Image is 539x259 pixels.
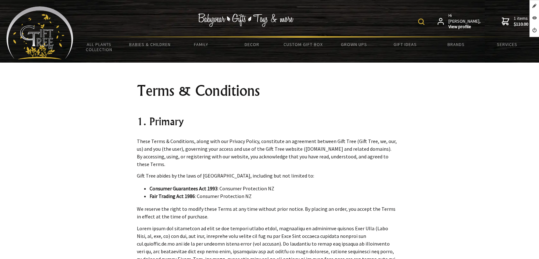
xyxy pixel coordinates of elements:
a: All Plants Collection [73,38,124,56]
img: Babyware - Gifts - Toys and more... [6,6,73,59]
a: Hi [PERSON_NAME],View profile [438,13,481,30]
a: Services [482,38,533,51]
a: Babies & Children [124,38,175,51]
h1: Terms & Conditions [137,83,397,98]
li: : Consumer Protection NZ [150,192,397,200]
a: 1 items$110.00 [502,13,528,30]
a: Custom Gift Box [277,38,329,51]
a: Grown Ups [329,38,380,51]
strong: $110.00 [514,21,528,27]
h2: 1. Primary [137,114,397,129]
p: We reserve the right to modify these Terms at any time without prior notice. By placing an order,... [137,205,397,220]
a: Decor [226,38,277,51]
img: product search [418,19,425,25]
li: : Consumer Protection NZ [150,185,397,192]
a: Gift Ideas [380,38,431,51]
strong: View profile [448,24,481,30]
span: Hi [PERSON_NAME], [448,13,481,30]
a: Brands [431,38,482,51]
strong: Consumer Guarantees Act 1993 [150,185,218,192]
strong: Fair Trading Act 1986 [150,193,195,199]
span: 1 items [514,15,528,27]
p: Gift Tree abides by the laws of [GEOGRAPHIC_DATA], including but not limited to: [137,172,397,179]
a: Family [175,38,226,51]
p: These Terms & Conditions, along with our Privacy Policy, constitute an agreement between Gift Tre... [137,137,397,168]
img: Babywear - Gifts - Toys & more [198,13,294,27]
